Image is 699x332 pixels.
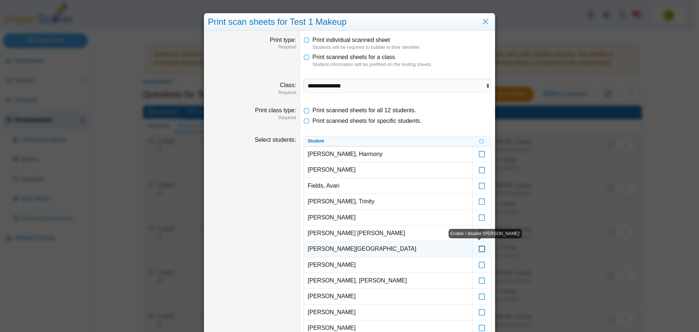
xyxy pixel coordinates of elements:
td: [PERSON_NAME], [PERSON_NAME] [304,273,473,289]
td: [PERSON_NAME] [304,305,473,320]
span: Print scanned sheets for a class [312,54,395,60]
span: Print individual scanned sheet [312,37,390,43]
td: [PERSON_NAME], Harmony [304,147,473,162]
label: Select students [254,137,296,143]
div: Enable / disable '[PERSON_NAME]' [449,229,522,239]
td: [PERSON_NAME] [304,289,473,304]
dfn: Students will be required to bubble in their identifier. [312,44,491,51]
label: Class [280,82,296,88]
td: [PERSON_NAME], Trinity [304,194,473,210]
span: Print scanned sheets for specific students. [312,118,422,124]
label: Print type [270,37,296,43]
dfn: Required [208,115,296,121]
dfn: Student information will be prefilled on the testing sheets. [312,61,491,68]
div: Print scan sheets for Test 1 Makeup [204,13,495,31]
td: [PERSON_NAME][GEOGRAPHIC_DATA] [304,241,473,257]
label: Print class type [255,107,296,113]
td: [PERSON_NAME] [PERSON_NAME] [304,226,473,241]
td: [PERSON_NAME] [304,257,473,273]
td: [PERSON_NAME] [304,210,473,226]
td: [PERSON_NAME] [304,162,473,178]
span: Print scanned sheets for all 12 students. [312,107,416,113]
dfn: Required [208,44,296,50]
dfn: Required [208,90,296,96]
th: Student [304,136,473,147]
td: Fields, Avari [304,178,473,194]
a: Close [480,16,491,28]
